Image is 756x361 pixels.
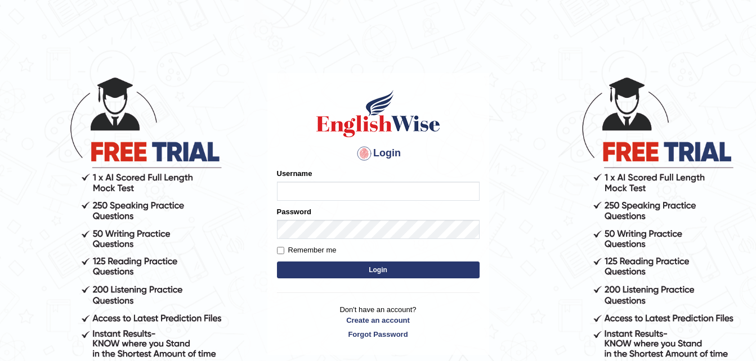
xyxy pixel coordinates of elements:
p: Don't have an account? [277,304,480,339]
a: Forgot Password [277,329,480,340]
a: Create an account [277,315,480,326]
label: Password [277,206,311,217]
label: Remember me [277,245,337,256]
label: Username [277,168,312,179]
img: Logo of English Wise sign in for intelligent practice with AI [314,88,442,139]
h4: Login [277,145,480,163]
input: Remember me [277,247,284,254]
button: Login [277,261,480,278]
